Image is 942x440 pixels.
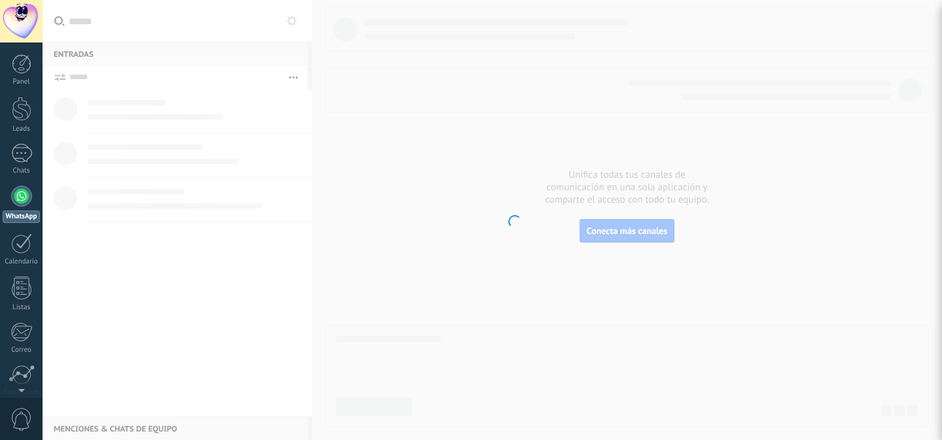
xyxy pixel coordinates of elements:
[3,78,41,86] div: Panel
[3,211,40,223] div: WhatsApp
[3,167,41,175] div: Chats
[3,346,41,354] div: Correo
[3,258,41,266] div: Calendario
[3,303,41,312] div: Listas
[3,125,41,133] div: Leads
